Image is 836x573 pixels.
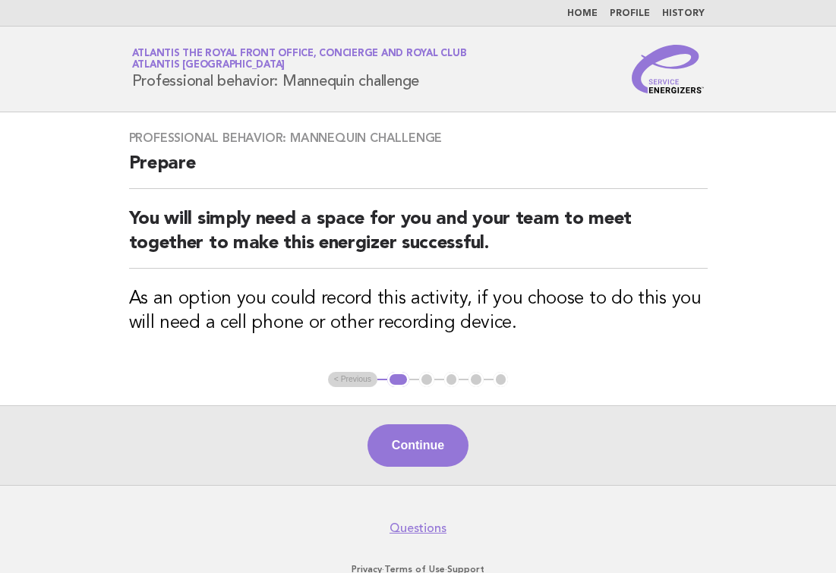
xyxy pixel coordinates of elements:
[129,131,708,146] h3: Professional behavior: Mannequin challenge
[132,49,467,89] h1: Professional behavior: Mannequin challenge
[129,207,708,269] h2: You will simply need a space for you and your team to meet together to make this energizer succes...
[132,61,286,71] span: Atlantis [GEOGRAPHIC_DATA]
[662,9,705,18] a: History
[390,521,446,536] a: Questions
[129,287,708,335] h3: As an option you could record this activity, if you choose to do this you will need a cell phone ...
[567,9,598,18] a: Home
[132,49,467,70] a: Atlantis The Royal Front Office, Concierge and Royal ClubAtlantis [GEOGRAPHIC_DATA]
[387,372,409,387] button: 1
[632,45,705,93] img: Service Energizers
[610,9,650,18] a: Profile
[129,152,708,189] h2: Prepare
[368,424,468,467] button: Continue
